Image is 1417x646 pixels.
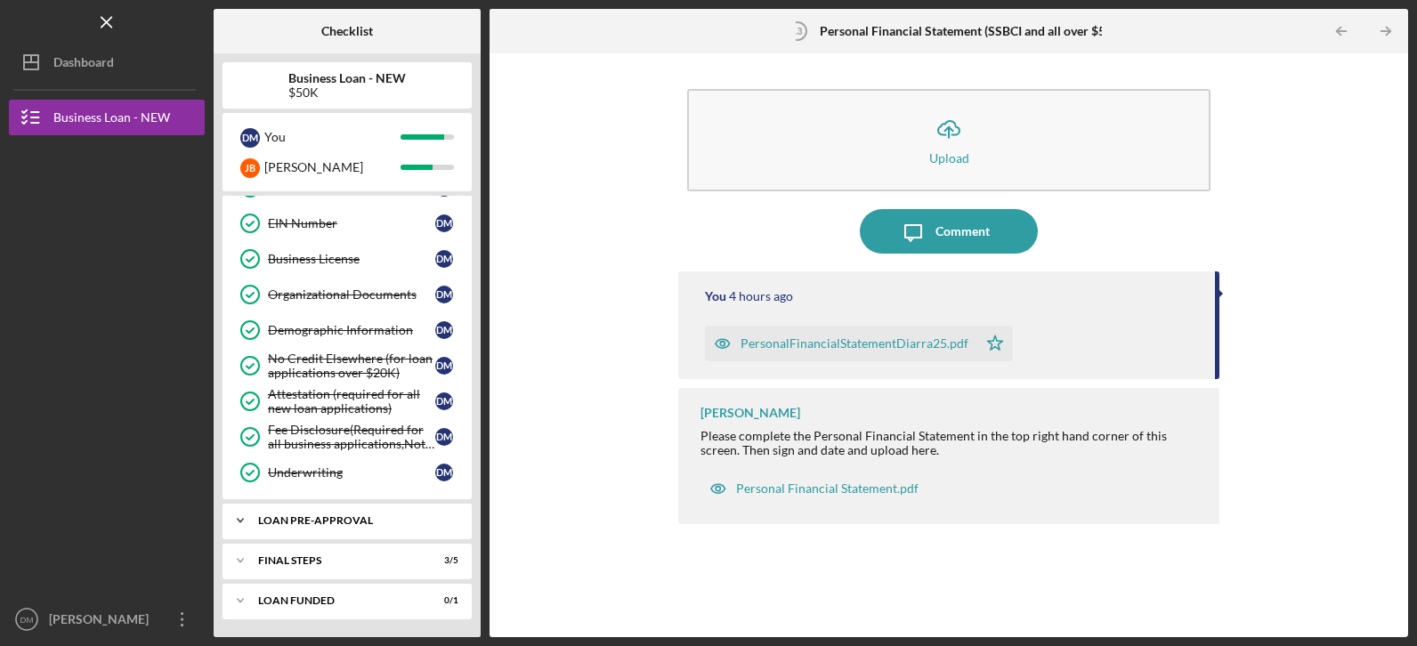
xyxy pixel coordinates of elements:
[53,100,170,140] div: Business Loan - NEW
[268,465,435,480] div: Underwriting
[736,481,919,496] div: Personal Financial Statement.pdf
[258,515,449,526] div: LOAN PRE-APPROVAL
[288,71,406,85] b: Business Loan - NEW
[231,384,463,419] a: Attestation (required for all new loan applications)DM
[231,455,463,490] a: UnderwritingDM
[729,289,793,303] time: 2025-09-10 14:01
[258,555,414,566] div: FINAL STEPS
[264,122,401,152] div: You
[435,428,453,446] div: D M
[268,216,435,230] div: EIN Number
[9,602,205,637] button: DM[PERSON_NAME]
[705,289,726,303] div: You
[231,277,463,312] a: Organizational DocumentsDM
[700,429,1201,457] div: Please complete the Personal Financial Statement in the top right hand corner of this screen. The...
[705,326,1013,361] button: PersonalFinancialStatementDiarra25.pdf
[741,336,968,351] div: PersonalFinancialStatementDiarra25.pdf
[426,595,458,606] div: 0 / 1
[268,423,435,451] div: Fee Disclosure(Required for all business applications,Not needed for Contractor loans)
[20,615,34,625] text: DM
[231,206,463,241] a: EIN NumberDM
[268,323,435,337] div: Demographic Information
[435,214,453,232] div: D M
[231,419,463,455] a: Fee Disclosure(Required for all business applications,Not needed for Contractor loans)DM
[9,44,205,80] button: Dashboard
[231,348,463,384] a: No Credit Elsewhere (for loan applications over $20K)DM
[791,26,802,36] tspan: 13
[820,24,1123,38] b: Personal Financial Statement (SSBCI and all over $50k)
[426,555,458,566] div: 3 / 5
[435,392,453,410] div: D M
[929,151,969,165] div: Upload
[53,44,114,85] div: Dashboard
[268,351,435,380] div: No Credit Elsewhere (for loan applications over $20K)
[9,100,205,135] button: Business Loan - NEW
[240,128,260,148] div: D M
[268,387,435,416] div: Attestation (required for all new loan applications)
[240,158,260,178] div: J B
[288,85,406,100] div: $50K
[268,252,435,266] div: Business License
[435,321,453,339] div: D M
[231,241,463,277] a: Business LicenseDM
[435,464,453,481] div: D M
[231,312,463,348] a: Demographic InformationDM
[435,250,453,268] div: D M
[687,89,1210,191] button: Upload
[435,357,453,375] div: D M
[435,286,453,303] div: D M
[258,595,414,606] div: LOAN FUNDED
[264,152,401,182] div: [PERSON_NAME]
[935,209,990,254] div: Comment
[268,287,435,302] div: Organizational Documents
[700,471,927,506] button: Personal Financial Statement.pdf
[45,602,160,642] div: [PERSON_NAME]
[321,24,373,38] b: Checklist
[700,406,800,420] div: [PERSON_NAME]
[860,209,1038,254] button: Comment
